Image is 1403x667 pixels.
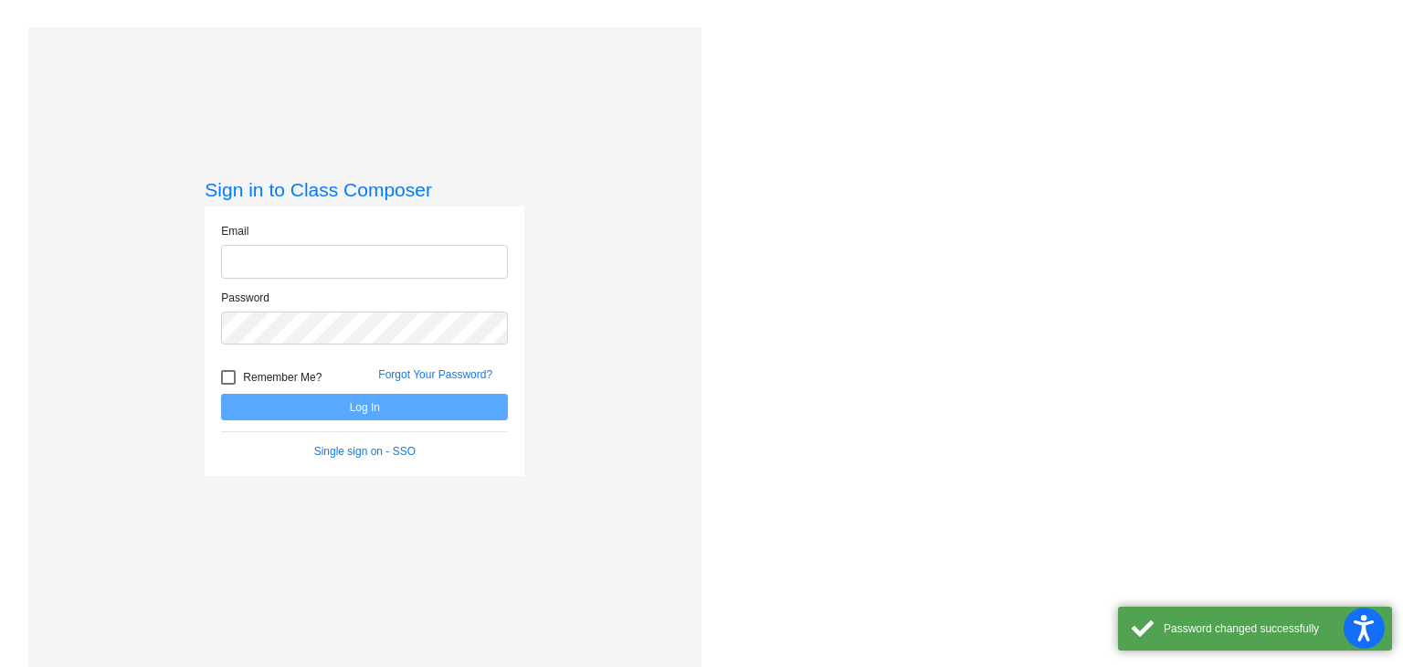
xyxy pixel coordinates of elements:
label: Password [221,290,269,306]
label: Email [221,223,248,239]
span: Remember Me? [243,366,322,388]
h3: Sign in to Class Composer [205,178,524,201]
div: Password changed successfully [1164,620,1378,637]
a: Single sign on - SSO [314,445,416,458]
button: Log In [221,394,508,420]
a: Forgot Your Password? [378,368,492,381]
